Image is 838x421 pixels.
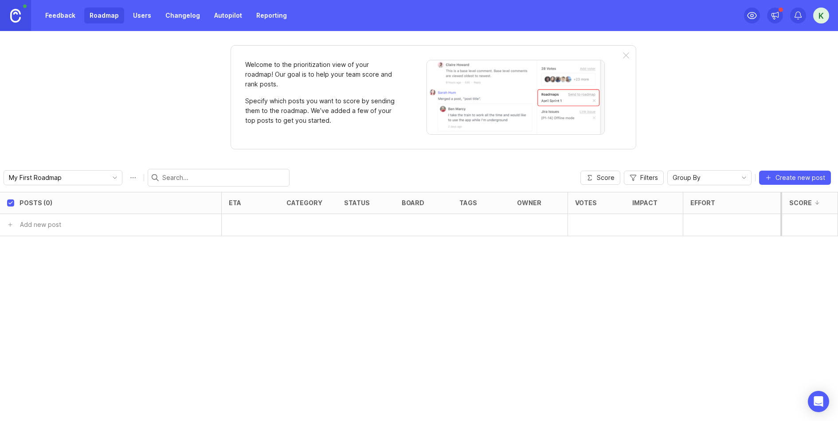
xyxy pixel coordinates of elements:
div: board [402,199,424,206]
div: Open Intercom Messenger [808,391,829,412]
input: Search... [162,173,286,183]
button: Filters [624,171,664,185]
p: Welcome to the prioritization view of your roadmap! Our goal is to help your team score and rank ... [245,60,396,89]
span: Create new post [775,173,825,182]
div: Effort [690,199,715,206]
div: category [286,199,322,206]
img: Canny Home [10,9,21,23]
svg: toggle icon [737,174,751,181]
button: K [813,8,829,23]
div: eta [229,199,241,206]
button: Score [580,171,620,185]
span: Filters [640,173,658,182]
a: Autopilot [209,8,247,23]
div: Posts (0) [20,199,52,206]
div: status [344,199,370,206]
div: tags [459,199,477,206]
span: Group By [673,173,701,183]
svg: toggle icon [108,174,122,181]
a: Roadmap [84,8,124,23]
div: Score [789,199,812,206]
a: Feedback [40,8,81,23]
a: Reporting [251,8,292,23]
input: My First Roadmap [9,173,107,183]
div: toggle menu [4,170,122,185]
p: Specify which posts you want to score by sending them to the roadmap. We’ve added a few of your t... [245,96,396,125]
div: Impact [632,199,658,206]
a: Changelog [160,8,205,23]
span: Score [597,173,615,182]
button: Create new post [759,171,831,185]
a: Users [128,8,157,23]
div: toggle menu [667,170,752,185]
img: When viewing a post, you can send it to a roadmap [427,60,605,135]
div: Add new post [20,220,61,230]
button: Roadmap options [126,171,140,185]
div: owner [517,199,541,206]
div: Votes [575,199,597,206]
